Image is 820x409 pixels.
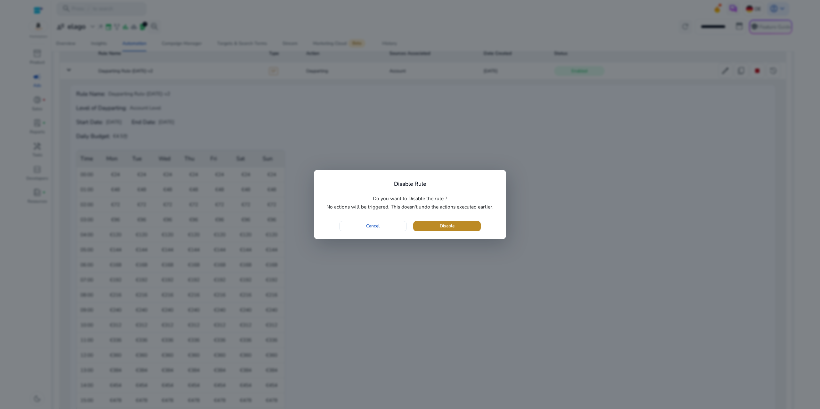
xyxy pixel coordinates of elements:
span: Cancel [366,223,380,229]
span: Disable [440,223,455,229]
p: Do you want to Disable the rule ? No actions will be triggered. This doesn't undo the actions exe... [322,194,498,211]
button: Disable [413,221,481,231]
h4: Disable Rule [394,181,426,187]
button: Cancel [339,221,407,231]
